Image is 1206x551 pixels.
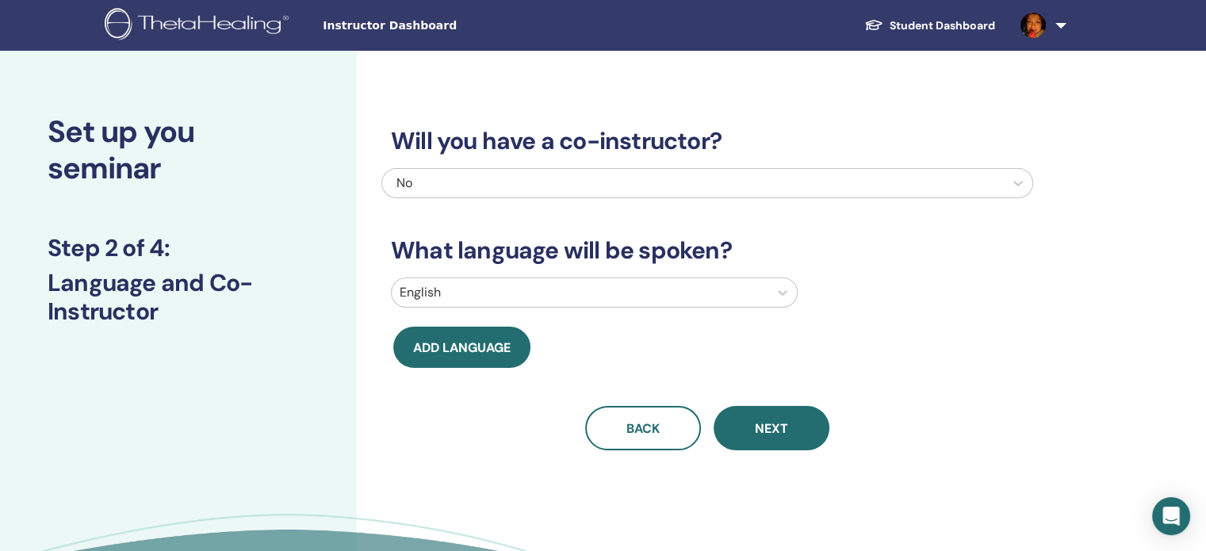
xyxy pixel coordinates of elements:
[381,236,1033,265] h3: What language will be spoken?
[48,269,309,326] h3: Language and Co-Instructor
[864,18,883,32] img: graduation-cap-white.svg
[48,114,309,186] h2: Set up you seminar
[323,17,561,34] span: Instructor Dashboard
[585,406,701,450] button: Back
[105,8,294,44] img: logo.png
[852,11,1008,40] a: Student Dashboard
[755,420,788,437] span: Next
[393,327,530,368] button: Add language
[396,174,412,191] span: No
[413,339,511,356] span: Add language
[381,127,1033,155] h3: Will you have a co-instructor?
[626,420,660,437] span: Back
[1020,13,1046,38] img: default.jpg
[48,234,309,262] h3: Step 2 of 4 :
[1152,497,1190,535] div: Open Intercom Messenger
[714,406,829,450] button: Next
